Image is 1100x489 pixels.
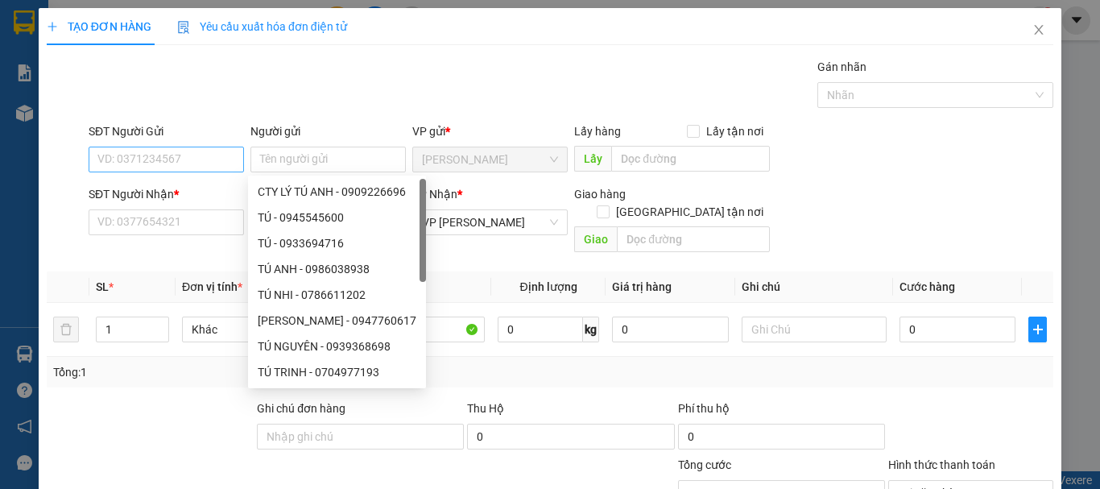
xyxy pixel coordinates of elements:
div: TÚ NGUYÊN - 0939368698 [248,334,426,359]
div: Người gửi [250,122,406,140]
span: Giao [574,226,617,252]
span: SL [96,280,109,293]
span: Lấy [574,146,611,172]
span: [GEOGRAPHIC_DATA] tận nơi [610,203,770,221]
span: Định lượng [519,280,577,293]
div: LÊ TÚ - 0947760617 [248,308,426,334]
div: TÚ ANH - 0986038938 [248,256,426,282]
span: Nhận: [154,15,192,32]
div: VP [PERSON_NAME] [154,14,283,52]
label: Ghi chú đơn hàng [257,402,345,415]
span: Yêu cầu xuất hóa đơn điện tử [177,20,347,33]
div: VĂN [154,52,283,72]
div: VP gửi [412,122,568,140]
div: TÚ TRINH - 0704977193 [258,363,416,381]
div: TÚ NGUYÊN - 0939368698 [258,338,416,355]
span: Thu Hộ [467,402,504,415]
span: Đơn vị tính [182,280,242,293]
span: Giao hàng [574,188,626,201]
div: SĐT Người Gửi [89,122,244,140]
label: Hình thức thanh toán [888,458,995,471]
div: SĐT Người Nhận [89,185,244,203]
div: TÚ NHI - 0786611202 [258,286,416,304]
button: delete [53,317,79,342]
input: Ghi Chú [742,317,887,342]
div: TÚ - 0945545600 [258,209,416,226]
span: Tổng cước [678,458,731,471]
span: close [1032,23,1045,36]
span: TẠO ĐƠN HÀNG [47,20,151,33]
span: Lấy hàng [574,125,621,138]
button: Close [1016,8,1061,53]
div: [PERSON_NAME] [14,14,143,50]
div: Phí thu hộ [678,400,885,424]
div: CTY LÝ TÚ ANH - 0909226696 [248,179,426,205]
input: Dọc đường [611,146,770,172]
th: Ghi chú [735,271,893,303]
button: plus [1028,317,1047,342]
div: TÚ - 0933694716 [248,230,426,256]
div: Tổng: 1 [53,363,426,381]
input: Dọc đường [617,226,770,252]
div: TÚ - 0945545600 [248,205,426,230]
div: TÚ TRINH - 0704977193 [248,359,426,385]
span: Gửi: [14,14,39,31]
span: VP Nhận [412,188,457,201]
img: icon [177,21,190,34]
span: Khác [192,317,317,342]
div: 0932620666 [14,69,143,92]
span: Giá trị hàng [612,280,672,293]
span: Hồ Chí Minh [422,147,558,172]
div: TÚ NHI - 0786611202 [248,282,426,308]
div: [PERSON_NAME] - 0947760617 [258,312,416,329]
span: plus [47,21,58,32]
label: Gán nhãn [817,60,866,73]
span: kg [583,317,599,342]
span: Cước hàng [899,280,955,293]
div: 0975980047 [154,72,283,94]
div: CTY LÝ TÚ ANH - 0909226696 [258,183,416,201]
span: plus [1029,323,1046,336]
div: DUY [14,50,143,69]
input: 0 [612,317,728,342]
span: Lấy tận nơi [700,122,770,140]
span: CC [151,104,171,121]
div: TÚ ANH - 0986038938 [258,260,416,278]
div: TÚ - 0933694716 [258,234,416,252]
span: VP Phan Rang [422,210,558,234]
input: Ghi chú đơn hàng [257,424,464,450]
